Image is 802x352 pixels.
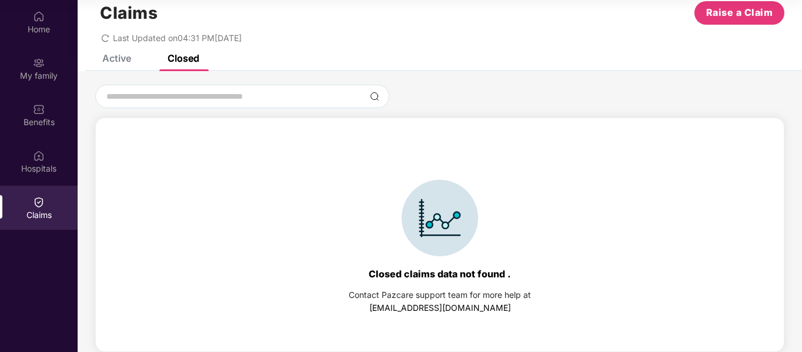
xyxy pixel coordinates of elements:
[369,268,511,280] div: Closed claims data not found .
[101,33,109,43] span: redo
[100,3,158,23] h1: Claims
[694,1,784,25] button: Raise a Claim
[369,303,511,313] a: [EMAIL_ADDRESS][DOMAIN_NAME]
[33,11,45,22] img: svg+xml;base64,PHN2ZyBpZD0iSG9tZSIgeG1sbnM9Imh0dHA6Ly93d3cudzMub3JnLzIwMDAvc3ZnIiB3aWR0aD0iMjAiIG...
[402,180,478,256] img: svg+xml;base64,PHN2ZyBpZD0iSWNvbl9DbGFpbSIgZGF0YS1uYW1lPSJJY29uIENsYWltIiB4bWxucz0iaHR0cDovL3d3dy...
[706,5,773,20] span: Raise a Claim
[33,103,45,115] img: svg+xml;base64,PHN2ZyBpZD0iQmVuZWZpdHMiIHhtbG5zPSJodHRwOi8vd3d3LnczLm9yZy8yMDAwL3N2ZyIgd2lkdGg9Ij...
[113,33,242,43] span: Last Updated on 04:31 PM[DATE]
[33,57,45,69] img: svg+xml;base64,PHN2ZyB3aWR0aD0iMjAiIGhlaWdodD0iMjAiIHZpZXdCb3g9IjAgMCAyMCAyMCIgZmlsbD0ibm9uZSIgeG...
[33,150,45,162] img: svg+xml;base64,PHN2ZyBpZD0iSG9zcGl0YWxzIiB4bWxucz0iaHR0cDovL3d3dy53My5vcmcvMjAwMC9zdmciIHdpZHRoPS...
[370,92,379,101] img: svg+xml;base64,PHN2ZyBpZD0iU2VhcmNoLTMyeDMyIiB4bWxucz0iaHR0cDovL3d3dy53My5vcmcvMjAwMC9zdmciIHdpZH...
[33,196,45,208] img: svg+xml;base64,PHN2ZyBpZD0iQ2xhaW0iIHhtbG5zPSJodHRwOi8vd3d3LnczLm9yZy8yMDAwL3N2ZyIgd2lkdGg9IjIwIi...
[349,289,531,301] div: Contact Pazcare support team for more help at
[102,52,131,64] div: Active
[168,52,199,64] div: Closed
